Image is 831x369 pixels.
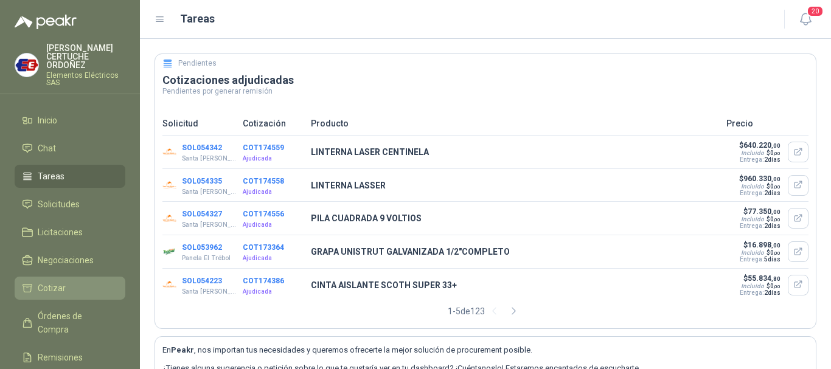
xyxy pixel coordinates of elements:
[38,253,94,267] span: Negociaciones
[741,216,764,222] div: Incluido
[767,183,781,190] span: $
[38,351,83,364] span: Remisiones
[767,283,781,289] span: $
[162,178,177,193] img: Company Logo
[739,174,781,183] p: $
[739,141,781,150] p: $
[764,222,781,229] span: 2 días
[15,137,125,160] a: Chat
[770,283,781,289] span: 0
[15,15,77,29] img: Logo peakr
[182,210,222,218] button: SOL054327
[243,143,284,152] button: COT174559
[311,245,719,258] p: GRAPA UNISTRUT GALVANIZADA 1/2"COMPLETO
[15,305,125,341] a: Órdenes de Compra
[182,187,237,197] p: Santa [PERSON_NAME]
[741,183,764,190] div: Incluido
[739,256,781,263] p: Entrega:
[178,58,217,69] h5: Pendientes
[46,44,125,69] p: [PERSON_NAME] CERTUCHE ORDOÑEZ
[771,275,781,282] span: ,80
[15,53,38,77] img: Company Logo
[182,220,237,230] p: Santa [PERSON_NAME]
[748,207,781,216] span: 77.350
[15,221,125,244] a: Licitaciones
[771,242,781,249] span: ,00
[46,72,125,86] p: Elementos Eléctricos SAS
[764,289,781,296] span: 2 días
[162,344,808,356] p: En , nos importan tus necesidades y queremos ofrecerte la mejor solución de procurement posible.
[743,141,781,150] span: 640.220
[162,244,177,259] img: Company Logo
[15,109,125,132] a: Inicio
[182,154,237,164] p: Santa [PERSON_NAME]
[311,212,719,225] p: PILA CUADRADA 9 VOLTIOS
[243,220,304,230] p: Ajudicada
[171,345,194,354] b: Peakr
[770,150,781,156] span: 0
[162,211,177,226] img: Company Logo
[774,217,781,222] span: ,00
[774,151,781,156] span: ,00
[38,226,83,239] span: Licitaciones
[243,117,304,130] p: Cotización
[771,209,781,215] span: ,00
[767,150,781,156] span: $
[739,190,781,196] p: Entrega:
[162,145,177,159] img: Company Logo
[311,145,719,159] p: LINTERNA LASER CENTINELA
[38,198,80,211] span: Solicitudes
[748,274,781,283] span: 55.834
[162,278,177,292] img: Company Logo
[182,277,222,285] button: SOL054223
[15,346,125,369] a: Remisiones
[243,154,304,164] p: Ajudicada
[162,88,808,95] p: Pendientes por generar remisión
[771,176,781,182] span: ,00
[774,250,781,256] span: ,00
[180,10,215,27] h1: Tareas
[764,190,781,196] span: 2 días
[743,174,781,183] span: 960.330
[311,278,719,292] p: CINTA AISLANTE SCOTH SUPER 33+
[771,142,781,149] span: ,00
[739,207,781,216] p: $
[38,142,56,155] span: Chat
[182,287,237,297] p: Santa [PERSON_NAME]
[770,183,781,190] span: 0
[15,249,125,272] a: Negociaciones
[748,241,781,249] span: 16.898
[243,210,284,218] button: COT174556
[15,277,125,300] a: Cotizar
[767,216,781,222] span: $
[807,5,824,17] span: 20
[726,117,808,130] p: Precio
[38,170,64,183] span: Tareas
[767,249,781,256] span: $
[770,216,781,222] span: 0
[739,274,781,283] p: $
[794,9,816,30] button: 20
[311,179,719,192] p: LINTERNA LASSER
[741,283,764,289] div: Incluido
[764,256,781,263] span: 5 días
[739,222,781,229] p: Entrega:
[38,281,66,295] span: Cotizar
[182,253,231,263] p: Panela El Trébol
[448,302,524,321] div: 1 - 5 de 123
[162,73,808,88] h3: Cotizaciones adjudicadas
[38,309,114,336] span: Órdenes de Compra
[182,143,222,152] button: SOL054342
[770,249,781,256] span: 0
[774,184,781,190] span: ,00
[243,243,284,252] button: COT173364
[38,114,57,127] span: Inicio
[243,287,304,297] p: Ajudicada
[182,177,222,185] button: SOL054335
[774,284,781,289] span: ,00
[182,243,222,252] button: SOL053962
[739,156,781,163] p: Entrega:
[739,241,781,249] p: $
[243,177,284,185] button: COT174558
[764,156,781,163] span: 2 días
